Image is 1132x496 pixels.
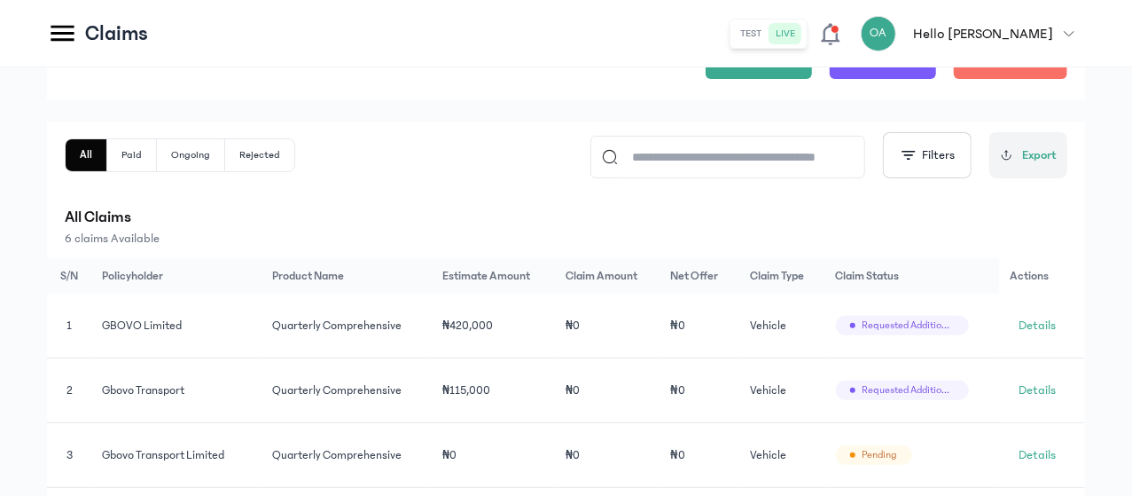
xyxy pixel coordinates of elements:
[863,319,955,333] span: Requested additional information
[102,384,184,397] span: Gbovo Transport
[555,423,660,488] td: ₦0
[1019,446,1056,464] span: Details
[861,16,1085,51] button: OAHello [PERSON_NAME]
[47,258,91,294] th: S/N
[751,319,787,332] span: Vehicle
[660,258,739,294] th: Net Offer
[825,258,999,294] th: Claim Status
[107,139,157,171] button: Paid
[157,139,225,171] button: Ongoing
[1010,376,1065,405] a: Details
[883,132,972,178] button: Filters
[1019,382,1056,399] span: Details
[65,230,1067,248] p: 6 claims Available
[91,258,262,294] th: Policyholder
[66,319,72,332] span: 1
[102,319,182,332] span: GBOVO Limited
[1010,441,1065,469] a: Details
[863,448,898,462] span: Pending
[751,384,787,397] span: Vehicle
[999,258,1085,294] th: Actions
[740,258,825,294] th: Claim Type
[914,23,1053,44] p: Hello [PERSON_NAME]
[660,423,739,488] td: ₦0
[1022,146,1057,165] span: Export
[555,258,660,294] th: Claim Amount
[555,358,660,423] td: ₦0
[432,423,555,488] td: ₦0
[65,205,1067,230] p: All Claims
[262,294,432,358] td: Quarterly Comprehensive
[66,449,73,461] span: 3
[1019,317,1056,335] span: Details
[863,383,955,398] span: Requested additional information
[555,294,660,358] td: ₦0
[432,258,555,294] th: Estimate Amount
[262,423,432,488] td: Quarterly Comprehensive
[432,358,555,423] td: ₦115,000
[660,358,739,423] td: ₦0
[769,23,803,44] button: live
[225,139,294,171] button: Rejected
[66,139,107,171] button: All
[66,384,73,397] span: 2
[102,449,224,461] span: Gbovo Transport Limited
[861,16,896,51] div: OA
[85,20,148,48] p: Claims
[989,132,1067,178] button: Export
[660,294,739,358] td: ₦0
[734,23,769,44] button: test
[432,294,555,358] td: ₦420,000
[751,449,787,461] span: Vehicle
[262,358,432,423] td: Quarterly Comprehensive
[262,258,432,294] th: Product Name
[1010,311,1065,340] a: Details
